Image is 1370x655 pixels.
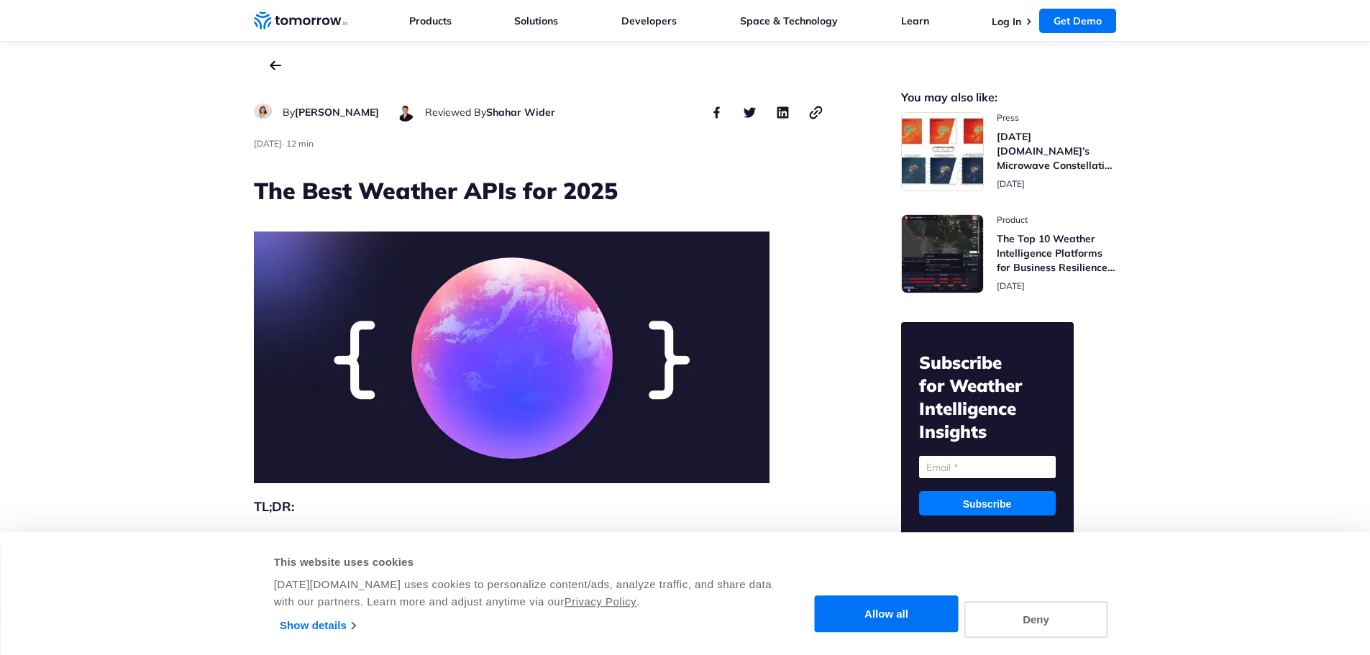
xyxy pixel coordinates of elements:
img: Ruth Favela [254,104,272,119]
a: Developers [621,14,677,27]
button: copy link to clipboard [808,104,825,121]
h2: TL;DR: [254,497,825,517]
div: author name [425,104,555,121]
a: Log In [992,15,1021,28]
a: Read Tomorrow.io’s Microwave Constellation Ready To Help This Hurricane Season [901,112,1117,191]
a: Home link [254,10,347,32]
a: Products [409,14,452,27]
img: Shahar Wider [396,104,414,122]
span: Estimated reading time [286,138,314,149]
h2: Subscribe for Weather Intelligence Insights [919,351,1056,443]
a: Solutions [514,14,558,27]
a: Read The Top 10 Weather Intelligence Platforms for Business Resilience in 2025 [901,214,1117,293]
a: Space & Technology [740,14,838,27]
div: [DATE][DOMAIN_NAME] uses cookies to personalize content/ads, analyze traffic, and share data with... [274,576,774,610]
button: Deny [964,601,1108,638]
span: publish date [997,178,1025,189]
input: Subscribe [919,491,1056,516]
input: Email * [919,456,1056,478]
span: post catecory [997,112,1117,124]
span: By [283,106,295,119]
a: Learn [901,14,929,27]
a: Get Demo [1039,9,1116,33]
h3: The Top 10 Weather Intelligence Platforms for Business Resilience in [DATE] [997,232,1117,275]
li: Weather APIs provide developers access to current, forecasted, and historical weather data. [283,528,825,546]
div: author name [283,104,379,121]
h1: The Best Weather APIs for 2025 [254,175,825,206]
button: share this post on facebook [708,104,726,121]
a: Privacy Policy [565,595,636,608]
h3: [DATE][DOMAIN_NAME]’s Microwave Constellation Ready To Help This Hurricane Season [997,129,1117,173]
span: post catecory [997,214,1117,226]
a: Show details [280,615,355,636]
span: publish date [997,280,1025,291]
button: share this post on twitter [741,104,759,121]
a: back to the main blog page [270,60,281,70]
h2: You may also like: [901,92,1117,103]
span: publish date [254,138,282,149]
button: share this post on linkedin [775,104,792,121]
button: Allow all [815,596,959,633]
div: This website uses cookies [274,554,774,571]
span: · [282,138,284,149]
span: Reviewed By [425,106,486,119]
